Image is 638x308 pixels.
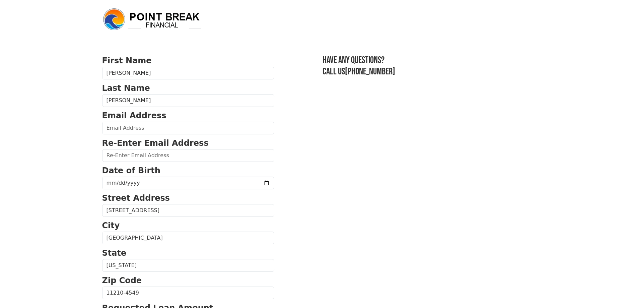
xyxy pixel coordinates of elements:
input: Street Address [102,204,274,217]
input: First Name [102,67,274,79]
h3: Have any questions? [323,55,536,66]
input: Email Address [102,122,274,134]
img: logo.png [102,7,203,32]
input: City [102,232,274,244]
strong: City [102,221,120,230]
input: Zip Code [102,287,274,299]
strong: Email Address [102,111,166,120]
strong: Date of Birth [102,166,160,175]
input: Re-Enter Email Address [102,149,274,162]
a: [PHONE_NUMBER] [345,66,395,77]
h3: Call us [323,66,536,77]
strong: Zip Code [102,276,142,285]
strong: Street Address [102,193,170,203]
strong: Re-Enter Email Address [102,138,209,148]
strong: Last Name [102,83,150,93]
strong: State [102,248,127,258]
strong: First Name [102,56,152,65]
input: Last Name [102,94,274,107]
